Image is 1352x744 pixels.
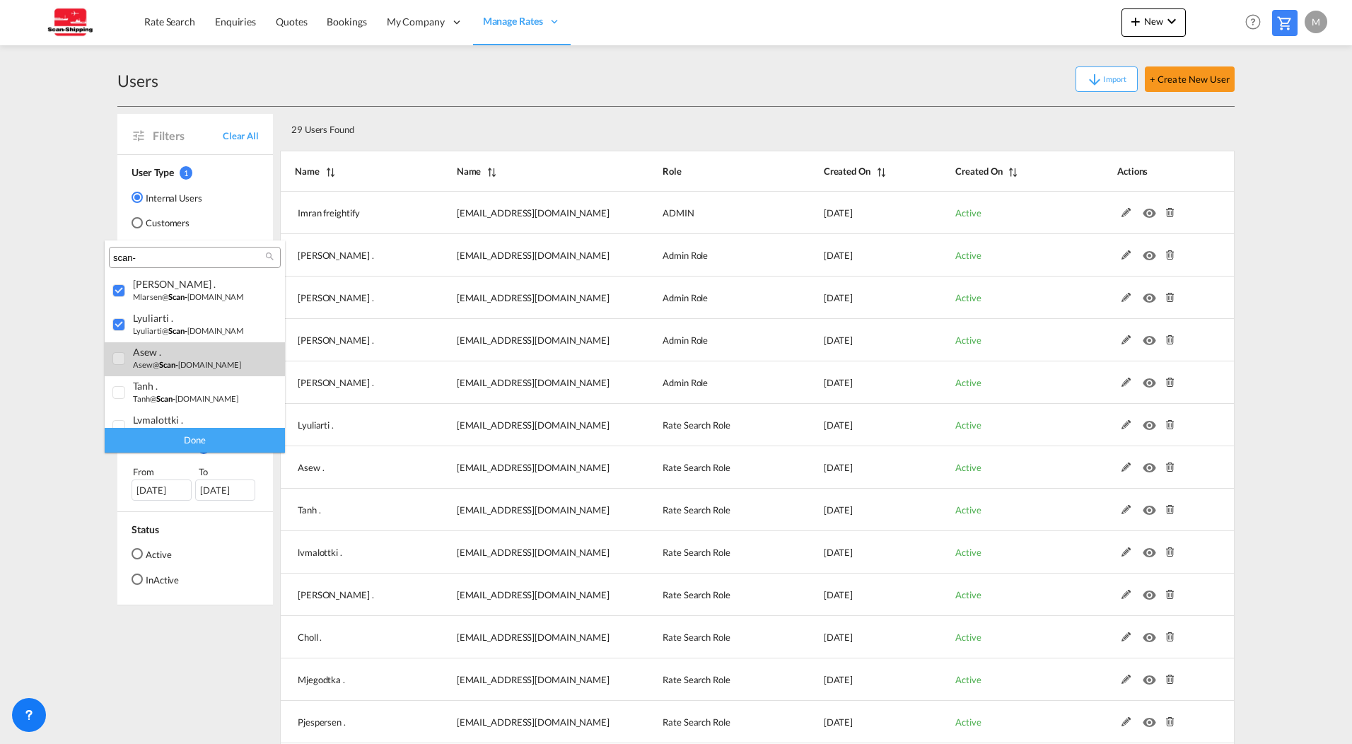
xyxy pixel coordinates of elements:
div: lvmalottki . [133,414,244,426]
input: Search Users [113,252,265,265]
small: asew@ [DOMAIN_NAME] [133,360,241,369]
span: scan- [168,292,187,301]
span: scan- [156,394,175,403]
div: lyuliarti . [133,312,244,324]
small: tanh@ [DOMAIN_NAME] [133,394,238,403]
span: scan- [159,360,178,369]
small: lyuliarti@ [DOMAIN_NAME] [133,326,250,335]
div: tanh . [133,380,244,392]
div: asew . [133,346,244,358]
md-icon: icon-magnify [264,251,275,262]
small: mlarsen@ [DOMAIN_NAME] [133,292,250,301]
div: Done [105,428,285,453]
div: morten c. larsen . [133,278,244,290]
span: scan- [168,326,187,335]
